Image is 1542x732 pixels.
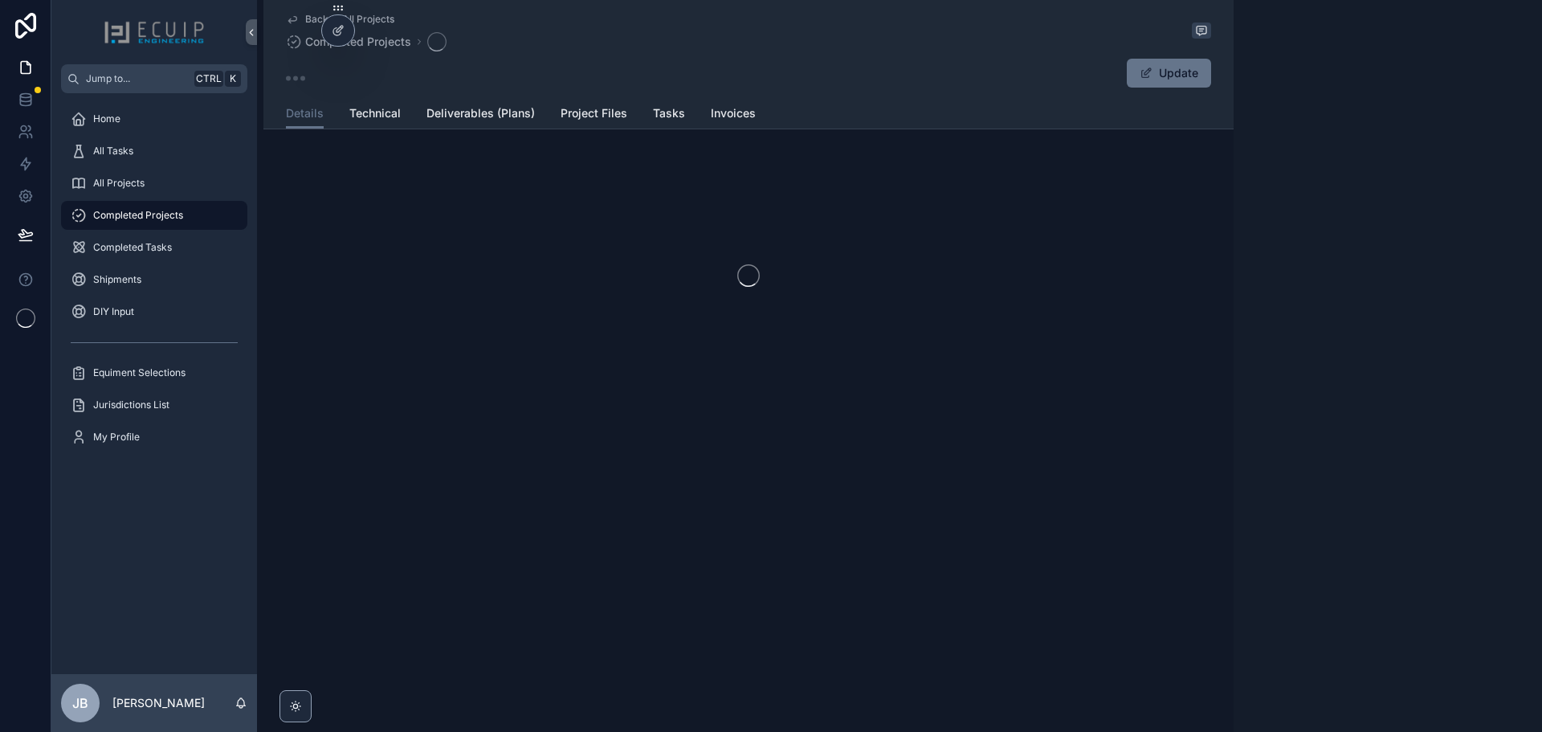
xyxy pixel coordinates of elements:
[61,64,247,93] button: Jump to...CtrlK
[93,273,141,286] span: Shipments
[305,13,394,26] span: Back to All Projects
[93,112,120,125] span: Home
[61,265,247,294] a: Shipments
[1127,59,1211,88] button: Update
[349,99,401,131] a: Technical
[61,358,247,387] a: Equiment Selections
[104,19,205,45] img: App logo
[93,241,172,254] span: Completed Tasks
[194,71,223,87] span: Ctrl
[93,399,169,411] span: Jurisdictions List
[561,105,627,121] span: Project Files
[426,105,535,121] span: Deliverables (Plans)
[61,104,247,133] a: Home
[286,99,324,129] a: Details
[711,99,756,131] a: Invoices
[86,72,188,85] span: Jump to...
[653,105,685,121] span: Tasks
[93,209,183,222] span: Completed Projects
[61,423,247,452] a: My Profile
[93,305,134,318] span: DIY Input
[61,297,247,326] a: DIY Input
[61,391,247,419] a: Jurisdictions List
[51,93,257,472] div: scrollable content
[653,99,685,131] a: Tasks
[349,105,401,121] span: Technical
[286,34,411,50] a: Completed Projects
[305,34,411,50] span: Completed Projects
[711,105,756,121] span: Invoices
[61,233,247,262] a: Completed Tasks
[112,695,205,711] p: [PERSON_NAME]
[93,177,145,190] span: All Projects
[93,145,133,157] span: All Tasks
[286,105,324,121] span: Details
[72,693,88,713] span: JB
[93,366,186,379] span: Equiment Selections
[61,169,247,198] a: All Projects
[561,99,627,131] a: Project Files
[61,137,247,166] a: All Tasks
[286,13,394,26] a: Back to All Projects
[93,431,140,444] span: My Profile
[226,72,239,85] span: K
[61,201,247,230] a: Completed Projects
[426,99,535,131] a: Deliverables (Plans)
